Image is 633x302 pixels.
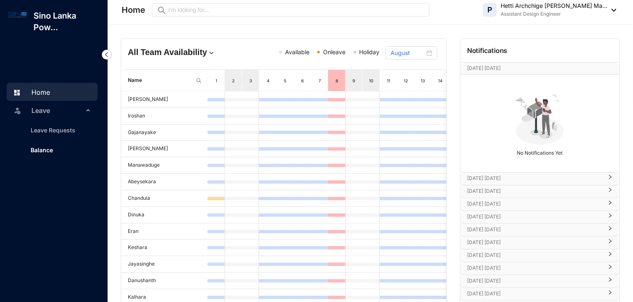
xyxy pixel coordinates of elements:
a: Home [11,88,50,96]
div: 11 [385,77,392,85]
span: right [608,242,613,244]
span: right [608,293,613,295]
span: Holiday [360,48,380,55]
div: 4 [265,77,271,85]
span: right [608,280,613,282]
div: 3 [247,77,254,85]
p: [DATE] [DATE] [467,174,603,182]
p: [DATE] [DATE] [467,187,603,195]
div: [DATE] [DATE] [460,185,619,198]
p: [DATE] [DATE] [467,290,603,298]
p: [DATE] [DATE] [467,200,603,208]
p: Sino Lanka Pow... [27,10,108,33]
div: 14 [437,77,444,85]
p: Notifications [467,46,508,55]
p: [DATE] [DATE] [467,264,603,272]
div: [DATE] [DATE] [460,275,619,288]
span: right [608,191,613,192]
td: Danushanth [121,273,207,289]
p: [DATE] [DATE] [467,225,603,234]
td: Eran [121,223,207,240]
span: right [608,255,613,256]
span: right [608,268,613,269]
span: right [608,229,613,231]
td: Gajanayake [121,125,207,141]
div: 8 [333,77,340,85]
h4: All Team Availability [128,46,231,58]
div: [DATE] [DATE][DATE] [460,62,619,74]
p: No Notifications Yet [463,146,617,157]
td: Dinuka [121,207,207,223]
img: dropdown-black.8e83cc76930a90b1a4fdb6d089b7bf3a.svg [607,9,616,12]
p: [DATE] [DATE] [467,64,597,72]
td: Abeysekara [121,174,207,190]
li: Home [7,83,98,101]
span: right [608,216,613,218]
div: 1 [213,77,220,85]
p: [DATE] [DATE] [467,251,603,259]
div: 6 [299,77,306,85]
p: [DATE] [DATE] [467,277,603,285]
div: [DATE] [DATE] [460,198,619,211]
div: 10 [368,77,375,85]
div: [DATE] [DATE] [460,173,619,185]
span: Name [128,77,192,84]
img: leave-unselected.2934df6273408c3f84d9.svg [13,106,22,115]
img: dropdown.780994ddfa97fca24b89f58b1de131fa.svg [207,49,216,57]
img: no-notification-yet.99f61bb71409b19b567a5111f7a484a1.svg [511,89,568,146]
div: 12 [403,77,409,85]
span: right [608,178,613,180]
div: [DATE] [DATE] [460,211,619,223]
p: Hetti Archchige [PERSON_NAME] Ma... [501,2,607,10]
a: Leave Requests [24,127,75,134]
div: 2 [230,77,237,85]
img: log [8,10,27,19]
td: Iroshan [121,108,207,125]
td: Chandula [121,190,207,207]
span: Leave [31,102,84,119]
input: Select month [391,48,425,58]
span: right [608,204,613,205]
div: [DATE] [DATE] [460,288,619,300]
div: 9 [351,77,357,85]
div: 13 [420,77,427,85]
div: 5 [282,77,288,85]
input: I’m looking for... [168,5,424,14]
p: Assistant Design Engineer [501,10,607,18]
td: Jayasinghe [121,256,207,273]
div: [DATE] [DATE] [460,224,619,236]
span: Available [285,48,309,55]
p: [DATE] [DATE] [467,213,603,221]
div: [DATE] [DATE] [460,262,619,275]
td: Manawaduge [121,157,207,174]
span: Onleave [323,48,345,55]
td: Keshara [121,240,207,256]
td: [PERSON_NAME] [121,141,207,157]
td: [PERSON_NAME] [121,91,207,108]
span: P [487,6,492,14]
div: [DATE] [DATE] [460,249,619,262]
img: search.8ce656024d3affaeffe32e5b30621cb7.svg [196,77,202,84]
p: Home [122,4,145,16]
a: Balance [24,146,53,153]
img: nav-icon-left.19a07721e4dec06a274f6d07517f07b7.svg [102,50,112,60]
div: 7 [316,77,323,85]
p: [DATE] [DATE] [467,238,603,247]
div: [DATE] [DATE] [460,237,619,249]
img: home.c6720e0a13eba0172344.svg [13,89,21,96]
